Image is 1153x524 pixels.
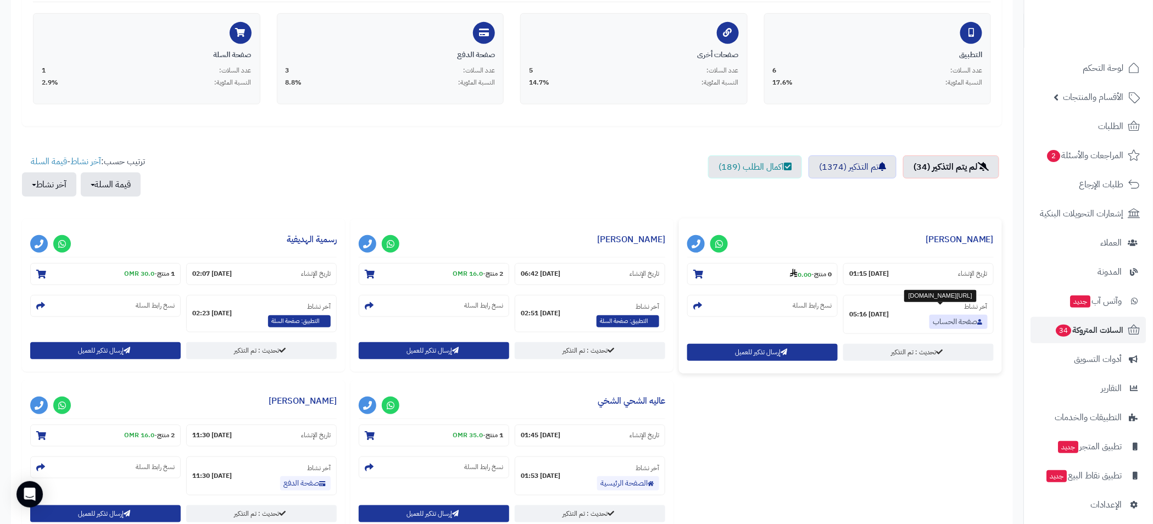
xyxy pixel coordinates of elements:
span: عدد السلات: [707,66,739,75]
span: التطبيق: صفحة السلة [597,315,659,327]
a: وآتس آبجديد [1031,288,1146,314]
a: آخر نشاط [70,155,101,168]
span: أدوات التسويق [1074,352,1122,367]
small: نسخ رابط السلة [136,462,175,472]
small: آخر نشاط [964,302,988,311]
small: تاريخ الإنشاء [301,269,331,278]
a: تحديث : تم التذكير [186,342,337,359]
strong: [DATE] 02:23 [192,309,232,318]
strong: 16.0 OMR [453,269,483,278]
small: - [453,431,503,440]
span: 14.7% [529,78,549,87]
section: 1 منتج-30.0 OMR [30,263,181,285]
span: الطلبات [1099,119,1124,134]
span: النسبة المئوية: [702,78,739,87]
div: التطبيق [773,49,983,60]
a: إشعارات التحويلات البنكية [1031,200,1146,227]
button: آخر نشاط [22,172,76,197]
section: نسخ رابط السلة [30,456,181,478]
a: تحديث : تم التذكير [186,505,337,522]
section: 0 منتج-0.00 [687,263,838,285]
span: 34 [1056,325,1072,337]
a: التقارير [1031,375,1146,402]
span: المدونة [1098,264,1122,280]
strong: [DATE] 02:07 [192,269,232,278]
span: الأقسام والمنتجات [1063,90,1124,105]
span: التطبيق: صفحة السلة [268,315,331,327]
span: النسبة المئوية: [945,78,982,87]
strong: 2 منتج [157,430,175,440]
button: إرسال تذكير للعميل [359,505,509,522]
a: أدوات التسويق [1031,346,1146,372]
strong: 16.0 OMR [124,430,154,440]
span: عدد السلات: [950,66,982,75]
button: إرسال تذكير للعميل [687,344,838,361]
button: إرسال تذكير للعميل [30,505,181,522]
section: 2 منتج-16.0 OMR [359,263,509,285]
section: 2 منتج-16.0 OMR [30,425,181,447]
a: صفحة الدفع [280,476,331,490]
small: نسخ رابط السلة [136,301,175,310]
small: آخر نشاط [636,463,659,473]
a: لوحة التحكم [1031,55,1146,81]
span: النسبة المئوية: [215,78,252,87]
a: السلات المتروكة34 [1031,317,1146,343]
small: نسخ رابط السلة [464,301,503,310]
small: - [124,431,175,440]
a: العملاء [1031,230,1146,256]
small: تاريخ الإنشاء [301,431,331,440]
ul: ترتيب حسب: - [22,155,145,197]
strong: [DATE] 11:30 [192,431,232,440]
small: - [124,269,175,278]
button: إرسال تذكير للعميل [30,342,181,359]
section: نسخ رابط السلة [30,295,181,317]
a: طلبات الإرجاع [1031,171,1146,198]
button: قيمة السلة [81,172,141,197]
strong: [DATE] 11:30 [192,471,232,481]
span: تطبيق نقاط البيع [1046,468,1122,483]
a: المراجعات والأسئلة2 [1031,142,1146,169]
small: نسخ رابط السلة [464,462,503,472]
a: تطبيق المتجرجديد [1031,433,1146,460]
a: الطلبات [1031,113,1146,140]
span: إشعارات التحويلات البنكية [1040,206,1124,221]
span: عدد السلات: [463,66,495,75]
strong: 0 منتج [814,270,832,280]
strong: 0.00 [790,270,811,280]
strong: 30.0 OMR [124,269,154,278]
small: تاريخ الإنشاء [630,269,659,278]
small: نسخ رابط السلة [793,301,832,310]
small: آخر نشاط [636,302,659,311]
span: عدد السلات: [220,66,252,75]
span: الإعدادات [1091,497,1122,512]
span: 2.9% [42,78,58,87]
section: نسخ رابط السلة [359,456,509,478]
a: تطبيق نقاط البيعجديد [1031,462,1146,489]
strong: [DATE] 02:51 [521,309,560,318]
div: صفحة الدفع [286,49,495,60]
section: نسخ رابط السلة [359,295,509,317]
span: 5 [529,66,533,75]
strong: [DATE] 01:15 [849,269,889,278]
span: التطبيقات والخدمات [1055,410,1122,425]
a: [PERSON_NAME] [597,233,665,246]
span: السلات المتروكة [1055,322,1124,338]
span: وآتس آب [1070,293,1122,309]
span: التقارير [1101,381,1122,396]
section: 1 منتج-35.0 OMR [359,425,509,447]
a: صفحة الحساب [929,315,988,329]
img: logo-2.png [1078,31,1143,54]
strong: [DATE] 05:16 [849,310,889,319]
span: 1 [42,66,46,75]
div: صفحة السلة [42,49,252,60]
span: العملاء [1101,235,1122,250]
span: 2 [1048,150,1061,162]
a: [PERSON_NAME] [926,233,994,246]
div: صفحات أخرى [529,49,739,60]
small: آخر نشاط [307,463,331,473]
a: التطبيقات والخدمات [1031,404,1146,431]
small: تاريخ الإنشاء [630,431,659,440]
small: آخر نشاط [307,302,331,311]
span: 3 [286,66,289,75]
a: تم التذكير (1374) [809,155,896,179]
